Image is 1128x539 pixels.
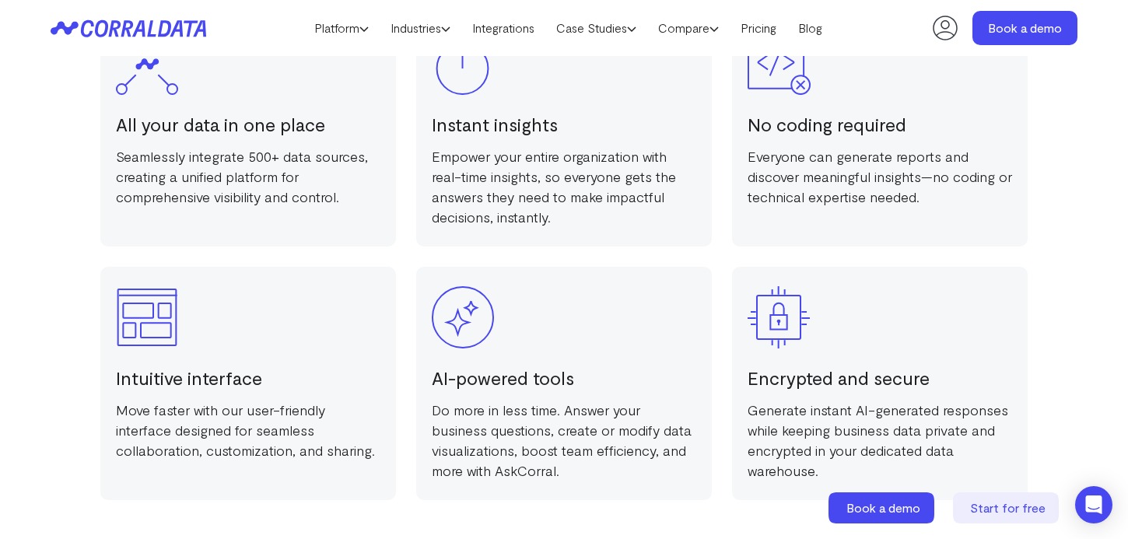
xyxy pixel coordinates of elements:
[116,146,380,207] p: Seamlessly integrate 500+ data sources, creating a unified platform for comprehensive visibility ...
[380,16,461,40] a: Industries
[303,16,380,40] a: Platform
[116,400,380,460] p: Move faster with our user-friendly interface designed for seamless collaboration, customization, ...
[953,492,1062,523] a: Start for free
[432,364,696,392] h3: AI-powered tools
[116,110,380,138] h3: All your data in one place
[972,11,1077,45] a: Book a demo
[748,146,1012,207] p: Everyone can generate reports and discover meaningful insights—no coding or technical expertise n...
[461,16,545,40] a: Integrations
[647,16,730,40] a: Compare
[730,16,787,40] a: Pricing
[432,146,696,227] p: Empower your entire organization with real-time insights, so everyone gets the answers they need ...
[828,492,937,523] a: Book a demo
[970,500,1046,515] span: Start for free
[748,364,1012,392] h3: Encrypted and secure
[846,500,920,515] span: Book a demo
[545,16,647,40] a: Case Studies
[748,400,1012,481] p: Generate instant AI-generated responses while keeping business data private and encrypted in your...
[432,110,696,138] h3: Instant insights
[1075,486,1112,523] div: Open Intercom Messenger
[432,400,696,481] p: Do more in less time. Answer your business questions, create or modify data visualizations, boost...
[748,110,1012,138] h3: No coding required
[116,364,380,392] h3: Intuitive interface
[787,16,833,40] a: Blog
